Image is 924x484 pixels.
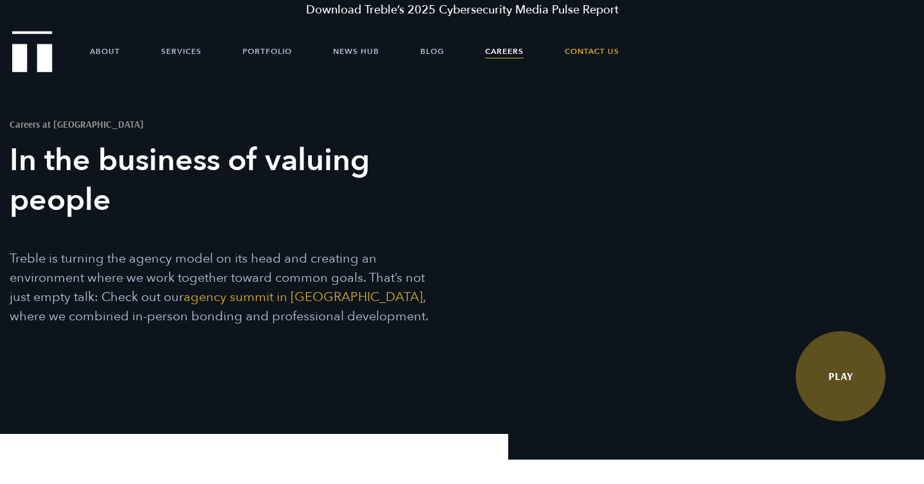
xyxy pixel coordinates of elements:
h1: Careers at [GEOGRAPHIC_DATA] [10,119,440,129]
p: Treble is turning the agency model on its head and creating an environment where we work together... [10,249,440,326]
a: Contact Us [565,32,619,71]
a: Watch Video [796,331,886,421]
a: Services [161,32,201,71]
a: News Hub [333,32,379,71]
a: Portfolio [243,32,292,71]
a: agency summit in [GEOGRAPHIC_DATA] [184,288,423,306]
img: Treble logo [12,31,53,72]
h3: In the business of valuing people [10,141,440,220]
a: About [90,32,120,71]
a: Careers [485,32,524,71]
a: Blog [420,32,444,71]
a: Treble Homepage [13,32,51,71]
